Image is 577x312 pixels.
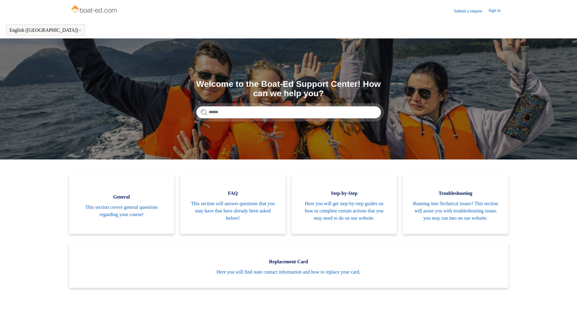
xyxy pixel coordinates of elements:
[189,190,277,197] span: FAQ
[196,80,381,98] h1: Welcome to the Boat-Ed Support Center! How can we help you?
[412,200,499,222] span: Running into Technical issues? This section will assist you with troubleshooting issues you may r...
[301,200,388,222] span: Here you will get step-by-step guides on how to complete certain actions that you may need to do ...
[488,7,506,15] a: Sign in
[454,8,488,14] a: Submit a request
[71,4,119,16] img: Boat-Ed Help Center home page
[69,175,174,234] a: General This section covers general questions regarding your course!
[69,243,508,288] a: Replacement Card Here you will find state contact information and how to replace your card.
[78,268,499,276] span: Here you will find state contact information and how to replace your card.
[557,292,572,307] div: Live chat
[78,204,165,218] span: This section covers general questions regarding your course!
[9,28,82,33] button: English ([GEOGRAPHIC_DATA])
[301,190,388,197] span: Step-by-Step
[78,193,165,201] span: General
[403,175,508,234] a: Troubleshooting Running into Technical issues? This section will assist you with troubleshooting ...
[78,258,499,265] span: Replacement Card
[189,200,277,222] span: This section will answer questions that you may have that have already been asked before!
[196,106,381,118] input: Search
[180,175,286,234] a: FAQ This section will answer questions that you may have that have already been asked before!
[292,175,397,234] a: Step-by-Step Here you will get step-by-step guides on how to complete certain actions that you ma...
[412,190,499,197] span: Troubleshooting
